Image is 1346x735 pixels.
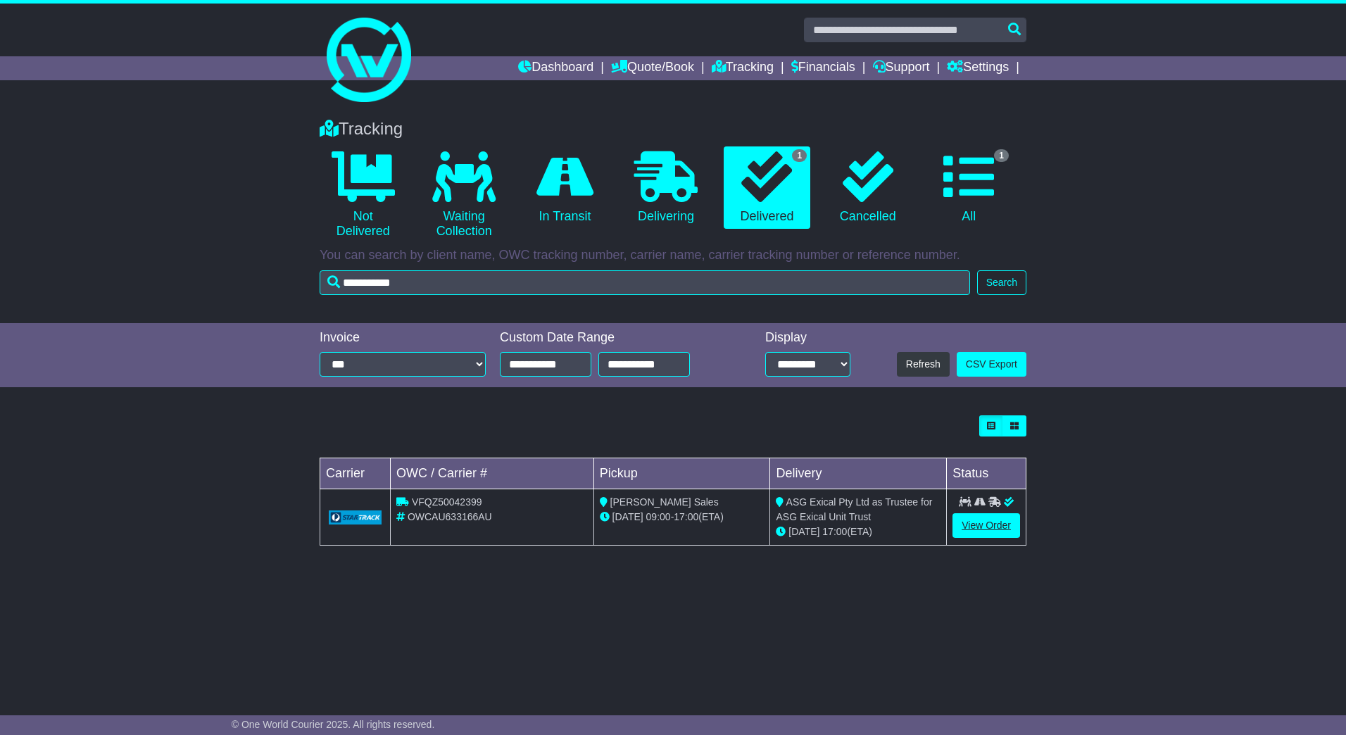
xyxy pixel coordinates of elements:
a: In Transit [522,146,608,230]
span: ASG Exical Pty Ltd as Trustee for ASG Exical Unit Trust [776,496,932,522]
span: 1 [792,149,807,162]
span: [PERSON_NAME] Sales [610,496,719,508]
span: 1 [994,149,1009,162]
div: Invoice [320,330,486,346]
a: Not Delivered [320,146,406,244]
span: [DATE] [612,511,643,522]
td: Carrier [320,458,391,489]
a: Settings [947,56,1009,80]
a: Cancelled [824,146,911,230]
a: Delivering [622,146,709,230]
div: Display [765,330,850,346]
span: 09:00 [646,511,671,522]
img: GetCarrierServiceLogo [329,510,382,524]
a: Dashboard [518,56,593,80]
div: (ETA) [776,524,941,539]
a: Waiting Collection [420,146,507,244]
a: Tracking [712,56,774,80]
a: View Order [952,513,1020,538]
div: Tracking [313,119,1033,139]
button: Search [977,270,1026,295]
a: Support [873,56,930,80]
a: Financials [791,56,855,80]
p: You can search by client name, OWC tracking number, carrier name, carrier tracking number or refe... [320,248,1026,263]
span: 17:00 [822,526,847,537]
span: OWCAU633166AU [408,511,492,522]
td: OWC / Carrier # [391,458,594,489]
a: 1 All [926,146,1012,230]
div: Custom Date Range [500,330,726,346]
div: - (ETA) [600,510,765,524]
span: [DATE] [788,526,819,537]
span: © One World Courier 2025. All rights reserved. [232,719,435,730]
a: 1 Delivered [724,146,810,230]
span: VFQZ50042399 [412,496,482,508]
a: CSV Export [957,352,1026,377]
td: Delivery [770,458,947,489]
a: Quote/Book [611,56,694,80]
button: Refresh [897,352,950,377]
td: Status [947,458,1026,489]
span: 17:00 [674,511,698,522]
td: Pickup [593,458,770,489]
